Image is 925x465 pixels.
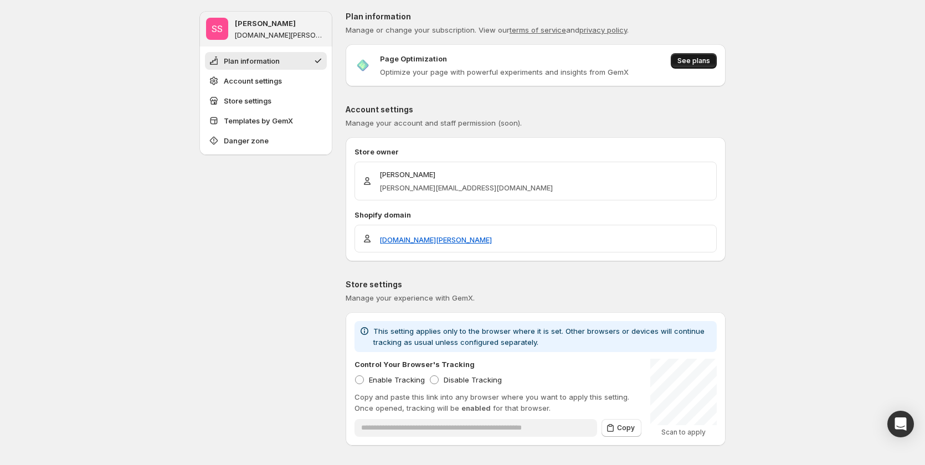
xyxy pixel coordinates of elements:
[379,234,492,245] a: [DOMAIN_NAME][PERSON_NAME]
[224,115,293,126] span: Templates by GemX
[354,391,641,414] p: Copy and paste this link into any browser where you want to apply this setting. Once opened, trac...
[369,375,425,384] span: Enable Tracking
[346,118,522,127] span: Manage your account and staff permission (soon).
[205,52,327,70] button: Plan information
[354,57,371,74] img: Page Optimization
[602,419,641,437] button: Copy
[346,104,726,115] p: Account settings
[650,428,717,437] p: Scan to apply
[224,75,282,86] span: Account settings
[205,132,327,149] button: Danger zone
[444,375,502,384] span: Disable Tracking
[346,25,629,34] span: Manage or change your subscription. View our and .
[671,53,717,69] button: See plans
[379,182,553,193] p: [PERSON_NAME][EMAIL_ADDRESS][DOMAIN_NAME]
[205,92,327,110] button: Store settings
[205,112,327,130] button: Templates by GemX
[235,18,296,29] p: [PERSON_NAME]
[379,169,553,180] p: [PERSON_NAME]
[224,95,271,106] span: Store settings
[354,359,475,370] p: Control Your Browser's Tracking
[346,293,475,302] span: Manage your experience with GemX.
[354,146,717,157] p: Store owner
[205,72,327,90] button: Account settings
[346,11,726,22] p: Plan information
[380,53,447,64] p: Page Optimization
[224,55,280,66] span: Plan information
[579,25,627,34] a: privacy policy
[617,423,635,432] span: Copy
[235,31,326,40] p: [DOMAIN_NAME][PERSON_NAME]
[373,327,705,347] span: This setting applies only to the browser where it is set. Other browsers or devices will continue...
[380,66,629,77] p: Optimize your page with powerful experiments and insights from GemX
[461,404,491,412] span: enabled
[224,135,269,146] span: Danger zone
[346,279,726,290] p: Store settings
[212,23,223,34] text: SS
[206,18,228,40] span: Sandy Sandy
[354,209,717,220] p: Shopify domain
[510,25,566,34] a: terms of service
[887,411,914,437] div: Open Intercom Messenger
[677,56,710,65] span: See plans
